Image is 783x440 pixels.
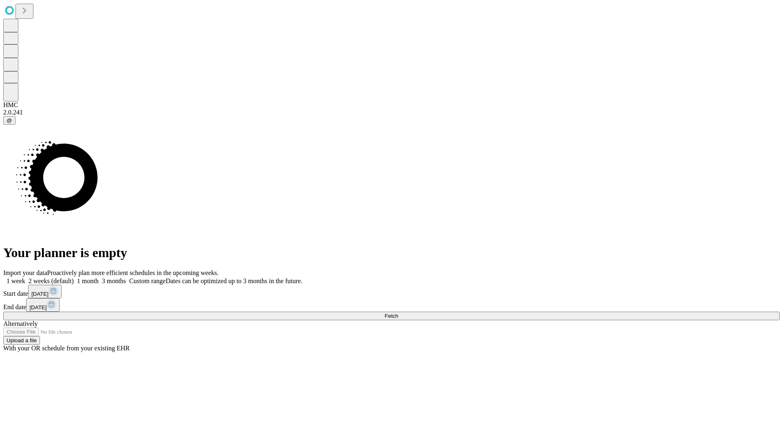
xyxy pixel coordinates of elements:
[47,269,219,276] span: Proactively plan more efficient schedules in the upcoming weeks.
[3,345,130,352] span: With your OR schedule from your existing EHR
[3,269,47,276] span: Import your data
[31,291,49,297] span: [DATE]
[29,304,46,310] span: [DATE]
[3,285,780,298] div: Start date
[77,277,99,284] span: 1 month
[7,117,12,123] span: @
[166,277,302,284] span: Dates can be optimized up to 3 months in the future.
[28,285,62,298] button: [DATE]
[102,277,126,284] span: 3 months
[26,298,60,312] button: [DATE]
[3,312,780,320] button: Fetch
[129,277,166,284] span: Custom range
[3,320,38,327] span: Alternatively
[3,245,780,260] h1: Your planner is empty
[3,336,40,345] button: Upload a file
[7,277,25,284] span: 1 week
[3,298,780,312] div: End date
[3,116,15,125] button: @
[385,313,398,319] span: Fetch
[3,101,780,109] div: HMC
[3,109,780,116] div: 2.0.241
[29,277,74,284] span: 2 weeks (default)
